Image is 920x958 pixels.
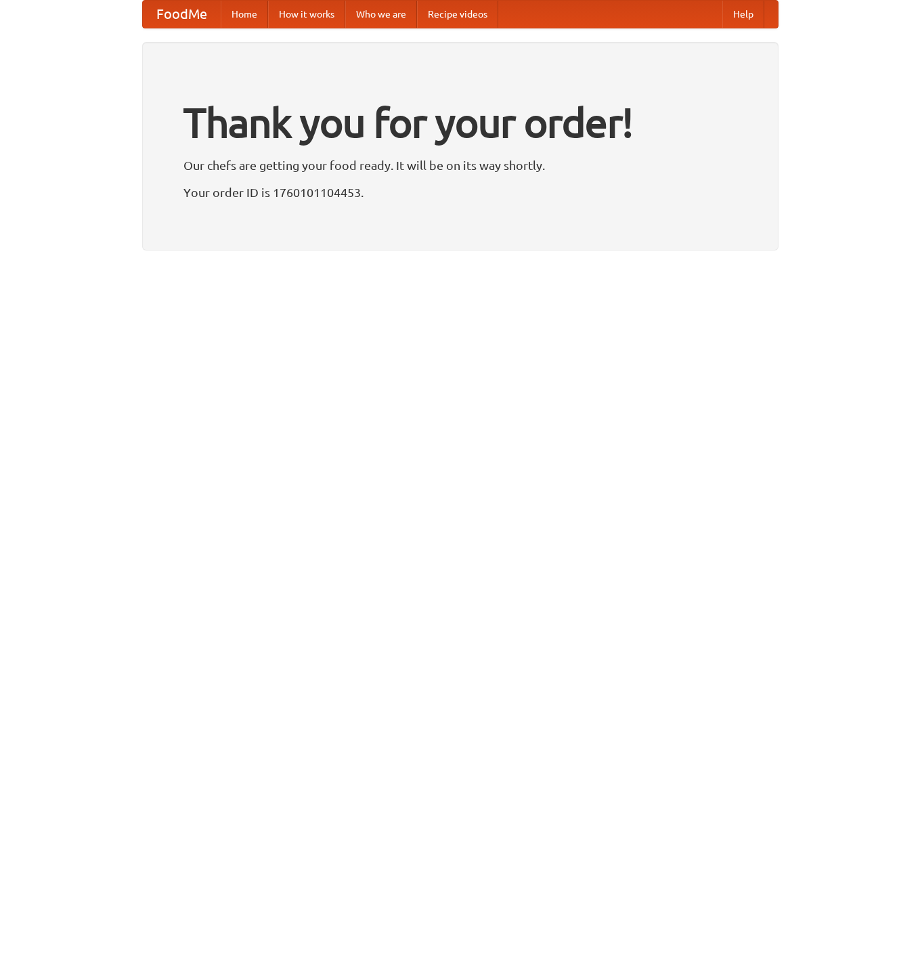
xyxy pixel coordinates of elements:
a: FoodMe [143,1,221,28]
a: Help [722,1,764,28]
h1: Thank you for your order! [183,90,737,155]
a: How it works [268,1,345,28]
p: Our chefs are getting your food ready. It will be on its way shortly. [183,155,737,175]
a: Home [221,1,268,28]
a: Who we are [345,1,417,28]
a: Recipe videos [417,1,498,28]
p: Your order ID is 1760101104453. [183,182,737,202]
